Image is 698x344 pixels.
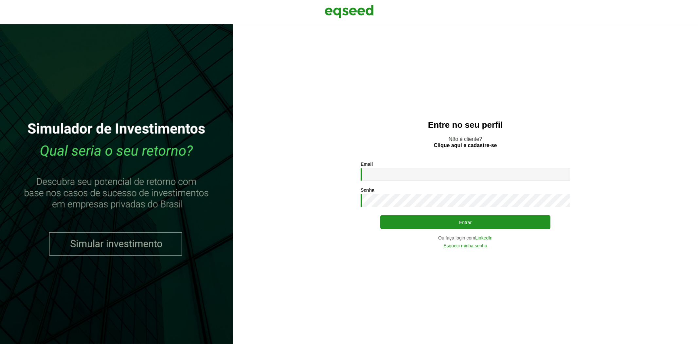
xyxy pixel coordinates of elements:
a: Clique aqui e cadastre-se [434,143,497,148]
button: Entrar [380,215,550,229]
h2: Entre no seu perfil [246,120,685,130]
p: Não é cliente? [246,136,685,148]
div: Ou faça login com [361,236,570,240]
label: Senha [361,188,374,192]
a: LinkedIn [475,236,492,240]
img: EqSeed Logo [325,3,374,20]
label: Email [361,162,373,166]
a: Esqueci minha senha [443,243,487,248]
